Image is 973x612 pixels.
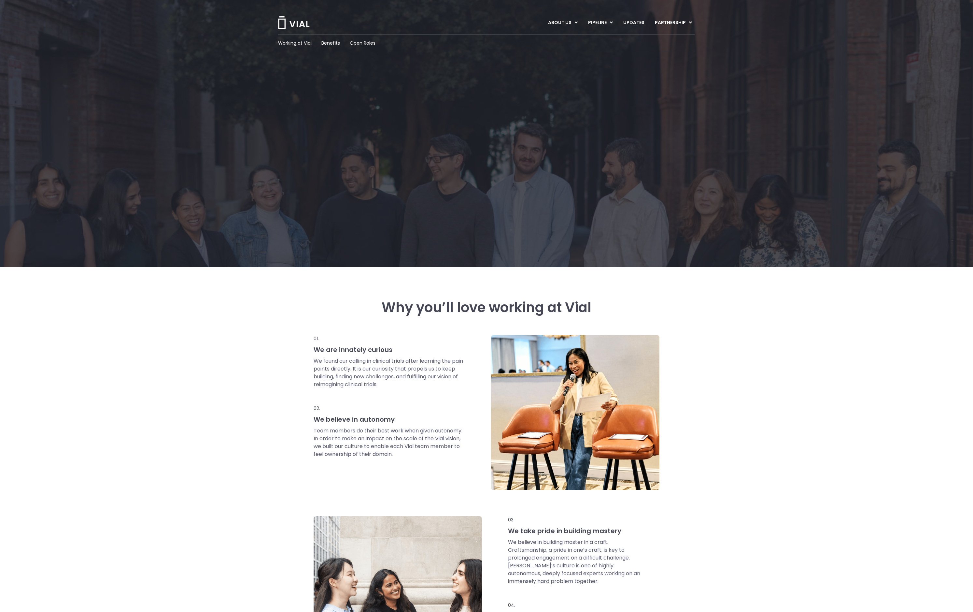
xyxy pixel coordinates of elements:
a: Benefits [321,40,340,47]
h3: We take pride in building mastery [508,527,641,535]
p: 01. [314,335,464,342]
img: Person presenting holding microphone [491,335,659,490]
p: Team members do their best work when given autonomy. In order to make an impact on the scale of t... [314,427,464,458]
p: 02. [314,405,464,412]
p: 04. [508,602,641,609]
p: We found our calling in clinical trials after learning the pain points directly. It is our curios... [314,357,464,388]
a: Open Roles [350,40,375,47]
p: 03. [508,516,641,523]
h3: We believe in autonomy [314,415,464,424]
img: Vial Logo [277,16,310,29]
a: PARTNERSHIPMenu Toggle [650,17,697,28]
a: ABOUT USMenu Toggle [543,17,583,28]
h3: Why you’ll love working at Vial [314,300,659,315]
a: UPDATES [618,17,649,28]
a: Working at Vial [278,40,312,47]
p: We believe in building master in a craft. Craftsmanship, a pride in one’s craft, is key to prolon... [508,538,641,585]
a: PIPELINEMenu Toggle [583,17,618,28]
h3: We are innately curious [314,345,464,354]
